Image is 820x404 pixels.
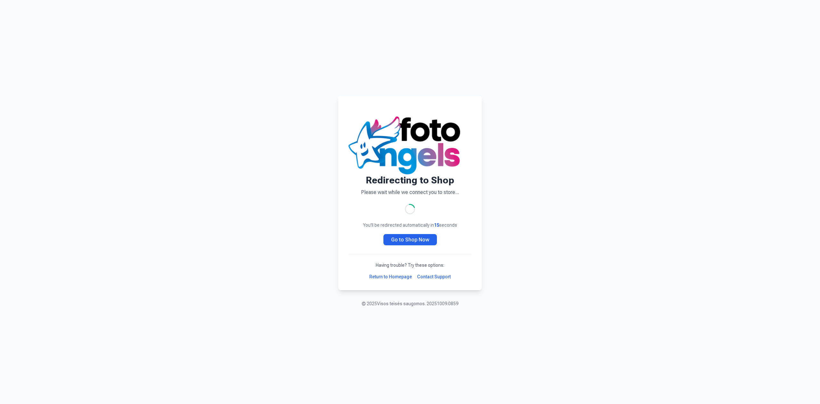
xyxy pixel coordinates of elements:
[348,262,471,268] p: Having trouble? Try these options:
[369,274,412,280] a: Return to Homepage
[434,223,439,228] span: 15
[362,300,458,307] p: © 2025 Visos teisės saugomos. 20251009.0859
[348,189,471,196] p: Please wait while we connect you to store...
[417,274,451,280] a: Contact Support
[383,234,437,245] a: Go to Shop Now
[348,174,471,186] h1: Redirecting to Shop
[348,222,471,228] p: You'll be redirected automatically in seconds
